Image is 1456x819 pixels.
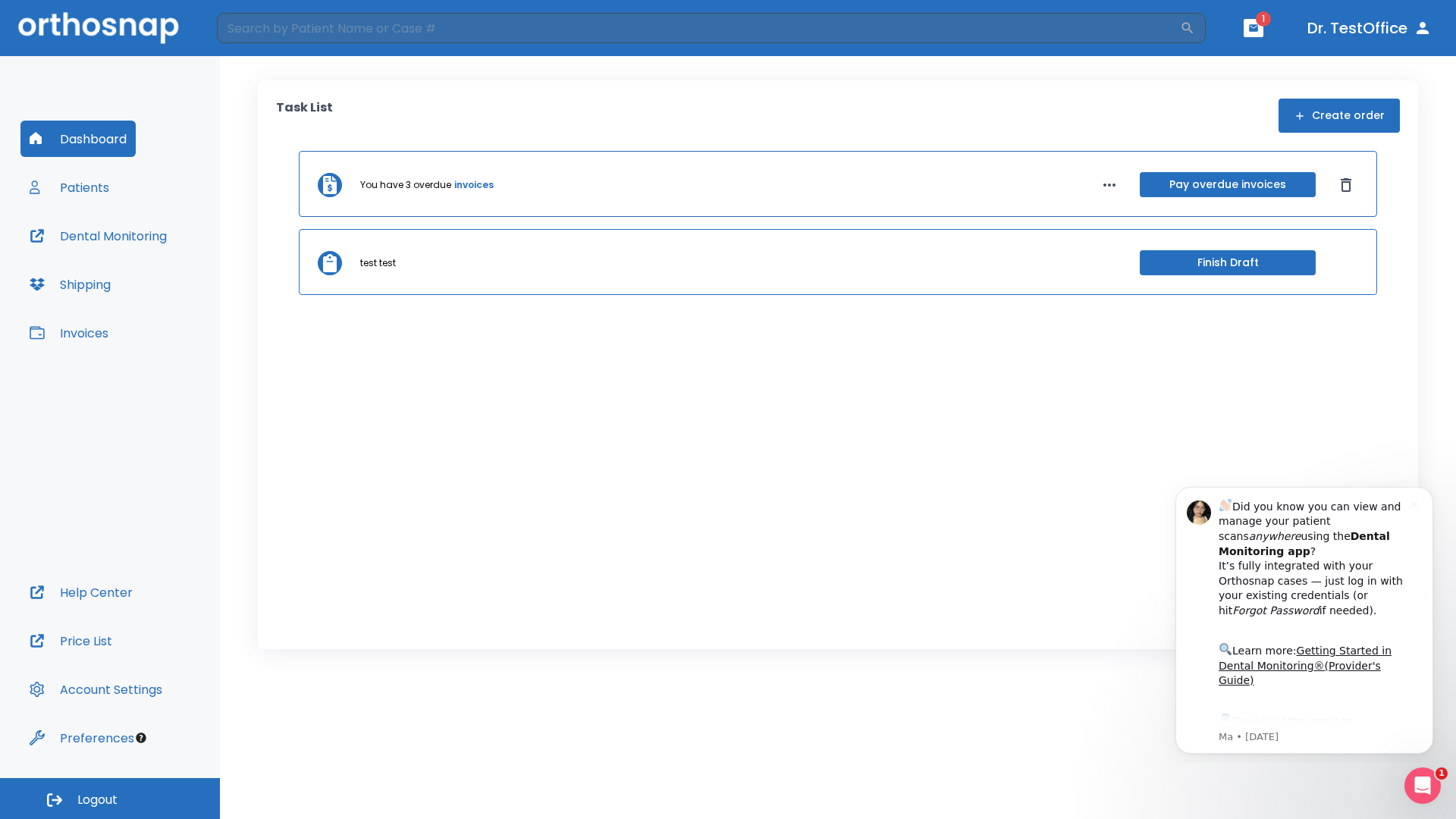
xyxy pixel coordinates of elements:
[77,792,118,808] span: Logout
[360,178,451,192] p: You have 3 overdue
[1153,473,1456,763] iframe: Intercom notifications message
[20,671,171,708] button: Account Settings
[276,99,333,133] p: Task List
[1301,14,1438,42] button: Dr. TestOffice
[20,218,176,254] button: Dental Monitoring
[1334,173,1358,197] button: Dismiss
[1140,250,1316,275] button: Finish Draft
[360,256,396,270] p: test test
[20,315,118,351] button: Invoices
[217,13,1180,43] input: Search by Patient Name or Case #
[1279,99,1400,133] button: Create order
[20,121,136,157] button: Dashboard
[18,12,179,43] img: Orthosnap
[20,169,118,206] button: Patients
[134,731,148,745] div: Tooltip anchor
[1436,767,1448,780] span: 1
[1140,172,1316,197] button: Pay overdue invoices
[20,720,143,756] button: Preferences
[257,24,269,36] button: Dismiss notification
[1404,767,1441,804] iframe: Intercom live chat
[66,238,257,315] div: Download the app: | ​ Let us know if you need help getting started!
[20,574,142,610] button: Help Center
[1256,11,1271,27] span: 1
[454,178,494,192] a: invoices
[66,242,201,269] a: App Store
[20,623,121,659] button: Price List
[66,257,257,271] p: Message from Ma, sent 5w ago
[20,266,120,303] button: Shipping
